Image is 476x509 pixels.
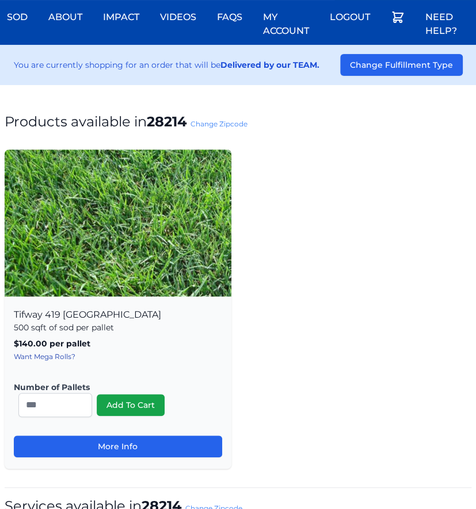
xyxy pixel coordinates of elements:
a: FAQs [210,3,249,31]
div: Tifway 419 [GEOGRAPHIC_DATA] [5,296,231,469]
a: Change Zipcode [191,119,247,128]
a: Logout [323,3,377,31]
a: My Account [256,3,316,45]
a: Need Help? [418,3,476,45]
label: Number of Pallets [14,381,213,393]
img: Tifway 419 Bermuda Product Image [5,149,231,319]
a: About [41,3,89,31]
strong: 28214 [147,113,187,130]
button: Change Fulfillment Type [340,54,463,76]
a: More Info [14,435,222,457]
strong: Delivered by our TEAM. [220,60,319,70]
button: Add To Cart [97,394,165,416]
p: 500 sqft of sod per pallet [14,322,222,333]
a: Videos [153,3,203,31]
h1: Products available in [5,113,471,131]
p: $140.00 per pallet [14,338,222,349]
a: Want Mega Rolls? [14,352,75,361]
a: Impact [96,3,146,31]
